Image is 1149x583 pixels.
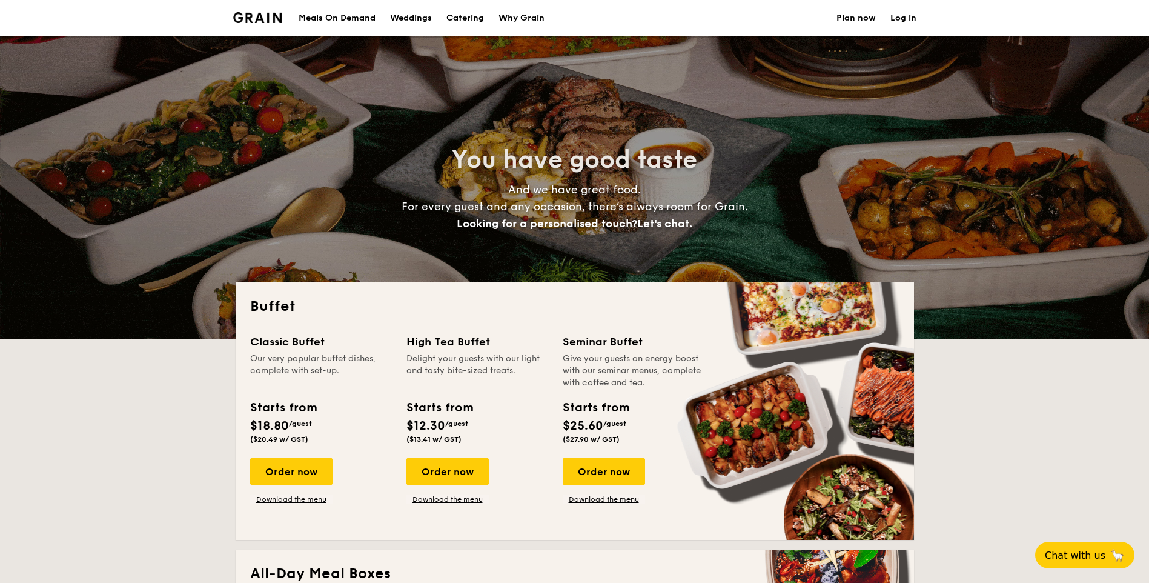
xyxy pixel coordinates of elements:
[406,419,445,433] span: $12.30
[563,495,645,504] a: Download the menu
[233,12,282,23] a: Logotype
[250,297,899,316] h2: Buffet
[563,419,603,433] span: $25.60
[563,399,629,417] div: Starts from
[445,419,468,428] span: /guest
[1045,550,1105,561] span: Chat with us
[452,145,697,175] span: You have good taste
[406,495,489,504] a: Download the menu
[250,333,392,350] div: Classic Buffet
[250,353,392,389] div: Our very popular buffet dishes, complete with set-up.
[563,353,704,389] div: Give your guests an energy boost with our seminar menus, complete with coffee and tea.
[406,458,489,485] div: Order now
[406,353,548,389] div: Delight your guests with our light and tasty bite-sized treats.
[457,217,637,230] span: Looking for a personalised touch?
[250,399,316,417] div: Starts from
[402,183,748,230] span: And we have great food. For every guest and any occasion, there’s always room for Grain.
[406,333,548,350] div: High Tea Buffet
[250,419,289,433] span: $18.80
[406,399,472,417] div: Starts from
[1035,542,1134,568] button: Chat with us🦙
[250,495,333,504] a: Download the menu
[603,419,626,428] span: /guest
[289,419,312,428] span: /guest
[563,333,704,350] div: Seminar Buffet
[563,435,620,444] span: ($27.90 w/ GST)
[1110,548,1125,562] span: 🦙
[563,458,645,485] div: Order now
[250,458,333,485] div: Order now
[637,217,692,230] span: Let's chat.
[250,435,308,444] span: ($20.49 w/ GST)
[233,12,282,23] img: Grain
[406,435,462,444] span: ($13.41 w/ GST)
